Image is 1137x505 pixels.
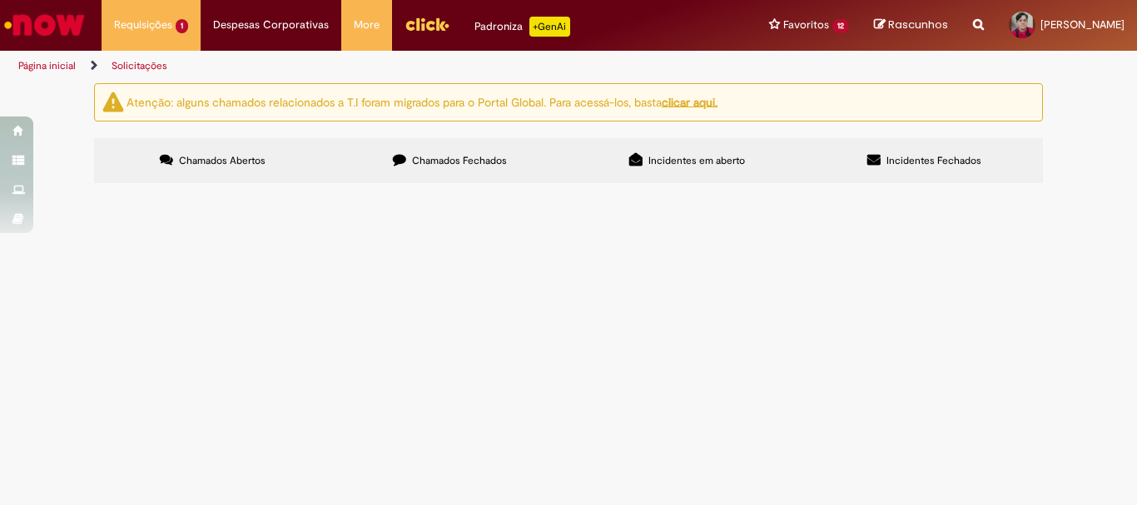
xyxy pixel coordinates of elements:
ng-bind-html: Atenção: alguns chamados relacionados a T.I foram migrados para o Portal Global. Para acessá-los,... [127,94,717,109]
span: Favoritos [783,17,829,33]
a: Solicitações [112,59,167,72]
span: Despesas Corporativas [213,17,329,33]
span: [PERSON_NAME] [1040,17,1125,32]
p: +GenAi [529,17,570,37]
a: Página inicial [18,59,76,72]
span: 12 [832,19,849,33]
div: Padroniza [474,17,570,37]
span: Chamados Fechados [412,154,507,167]
span: Requisições [114,17,172,33]
span: Chamados Abertos [179,154,266,167]
span: Rascunhos [888,17,948,32]
span: More [354,17,380,33]
span: 1 [176,19,188,33]
img: ServiceNow [2,8,87,42]
a: Rascunhos [874,17,948,33]
ul: Trilhas de página [12,51,746,82]
a: clicar aqui. [662,94,717,109]
span: Incidentes Fechados [886,154,981,167]
img: click_logo_yellow_360x200.png [405,12,449,37]
span: Incidentes em aberto [648,154,745,167]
